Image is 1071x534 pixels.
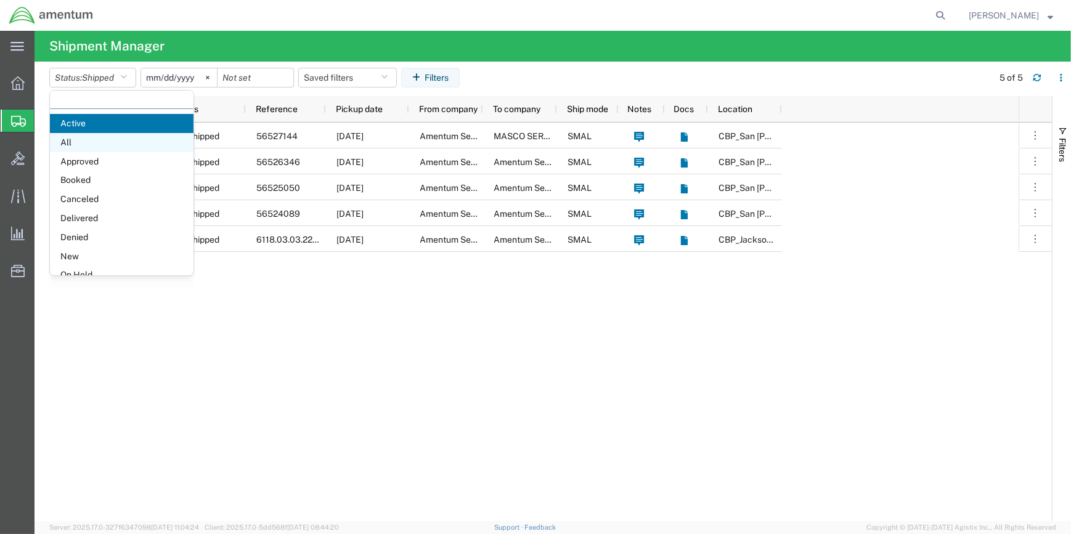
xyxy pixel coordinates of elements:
span: Amentum Services, Inc [420,157,510,167]
span: Denied [50,228,193,247]
span: 56526346 [256,157,300,167]
span: Shipped [187,123,219,149]
button: Saved filters [298,68,397,87]
input: Not set [141,68,217,87]
a: Feedback [524,524,556,531]
span: MASCO SERVICE CORPORATION [494,131,626,141]
span: Shipped [187,149,219,175]
span: Amentum Services, Inc [494,157,584,167]
span: 56527144 [256,131,298,141]
span: Ship mode [567,104,608,114]
span: Shipped [187,201,219,227]
a: Support [494,524,525,531]
span: Amentum Services, Inc [494,183,584,193]
span: SMAL [568,131,592,141]
div: 5 of 5 [1000,71,1023,84]
span: Copyright © [DATE]-[DATE] Agistix Inc., All Rights Reserved [866,522,1056,533]
span: Amentum Services, Inc. [420,235,512,245]
span: CBP_San Angelo, TX_WSA [719,209,919,219]
span: Booked [50,171,193,190]
button: Status:Shipped [49,68,136,87]
span: Location [718,104,752,114]
span: Amentum Services, Inc [420,183,510,193]
span: Client: 2025.17.0-5dd568f [205,524,339,531]
span: Amentum Services, Inc [420,131,510,141]
span: Reference [256,104,298,114]
span: 56525050 [256,183,300,193]
span: CBP_San Angelo, TX_WSA [719,157,919,167]
span: 08/18/2025 [336,209,364,219]
span: CBP_San Angelo, TX_WSA [719,183,919,193]
span: [DATE] 11:04:24 [151,524,199,531]
span: Filters [1057,138,1067,162]
span: Amentum Services, Inc [420,209,510,219]
span: Server: 2025.17.0-327f6347098 [49,524,199,531]
span: CBP_San Angelo, TX_WSA [719,131,919,141]
span: CBP_Jacksonville, FL_EJA [719,235,879,245]
button: [PERSON_NAME] [968,8,1054,23]
span: Active [50,114,193,133]
span: SMAL [568,157,592,167]
span: From company [419,104,478,114]
img: logo [9,6,94,25]
span: Donald Frederiksen [969,9,1039,22]
span: [DATE] 08:44:20 [287,524,339,531]
span: 6118.03.03.2219.000.EJA.0000 [256,235,381,245]
span: Pickup date [336,104,383,114]
span: To company [493,104,540,114]
span: 08/18/2025 [336,183,364,193]
span: Amentum Services, Inc [494,209,584,219]
span: Canceled [50,190,193,209]
span: Approved [50,152,193,171]
span: Notes [627,104,651,114]
span: Amentum Services, Inc [494,235,584,245]
span: 56524089 [256,209,300,219]
span: New [50,247,193,266]
h4: Shipment Manager [49,31,165,62]
span: SMAL [568,183,592,193]
button: Filters [401,68,460,87]
span: Delivered [50,209,193,228]
span: 08/18/2025 [336,131,364,141]
span: SMAL [568,209,592,219]
span: Docs [674,104,694,114]
input: Not set [218,68,293,87]
span: Shipped [187,227,219,253]
span: SMAL [568,235,592,245]
span: All [50,133,193,152]
span: 08/18/2025 [336,157,364,167]
span: 08/18/2025 [336,235,364,245]
span: Shipped [187,175,219,201]
span: Shipped [82,73,114,83]
span: On Hold [50,265,193,285]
